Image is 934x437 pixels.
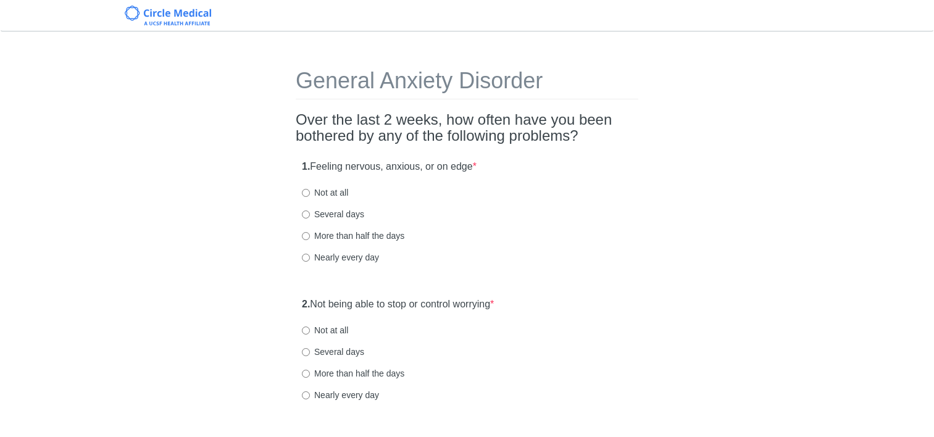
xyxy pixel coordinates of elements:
input: Nearly every day [302,391,310,399]
input: Nearly every day [302,254,310,262]
strong: 1. [302,161,310,172]
label: More than half the days [302,230,404,242]
label: Feeling nervous, anxious, or on edge [302,160,477,174]
input: More than half the days [302,370,310,378]
input: Several days [302,210,310,218]
input: Not at all [302,189,310,197]
label: Several days [302,346,364,358]
input: Several days [302,348,310,356]
input: More than half the days [302,232,310,240]
label: Not being able to stop or control worrying [302,298,494,312]
label: Several days [302,208,364,220]
img: Circle Medical Logo [125,6,212,25]
h2: Over the last 2 weeks, how often have you been bothered by any of the following problems? [296,112,638,144]
label: Nearly every day [302,251,379,264]
label: More than half the days [302,367,404,380]
input: Not at all [302,327,310,335]
label: Not at all [302,324,348,336]
label: Not at all [302,186,348,199]
h1: General Anxiety Disorder [296,69,638,99]
strong: 2. [302,299,310,309]
label: Nearly every day [302,389,379,401]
